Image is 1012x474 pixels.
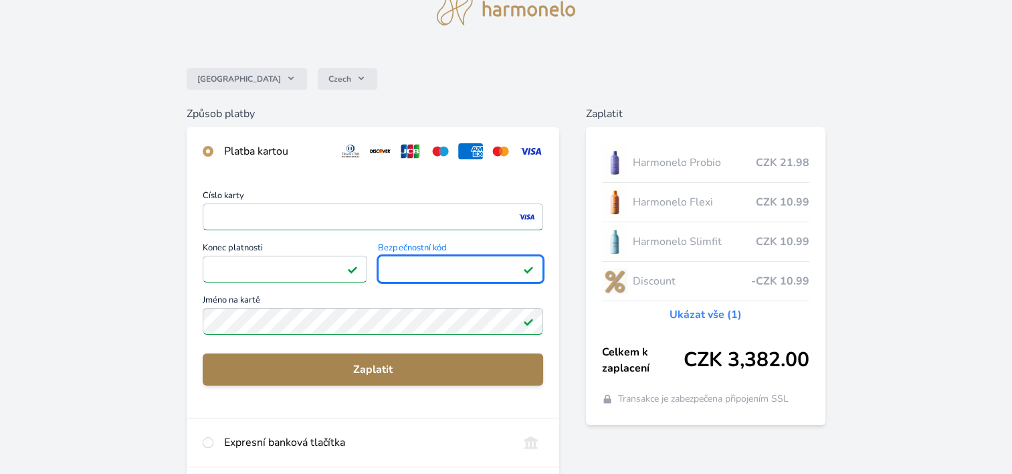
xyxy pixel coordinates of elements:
[203,296,543,308] span: Jméno na kartě
[518,211,536,223] img: visa
[602,146,627,179] img: CLEAN_PROBIO_se_stinem_x-lo.jpg
[670,307,742,323] a: Ukázat vše (1)
[518,143,543,159] img: visa.svg
[213,362,532,378] span: Zaplatit
[318,68,377,90] button: Czech
[602,185,627,219] img: CLEAN_FLEXI_se_stinem_x-hi_(1)-lo.jpg
[684,348,809,372] span: CZK 3,382.00
[523,264,534,274] img: Platné pole
[209,260,362,279] iframe: Iframe pro datum vypršení platnosti
[523,316,534,327] img: Platné pole
[187,106,559,122] h6: Způsob platby
[756,194,809,210] span: CZK 10.99
[756,155,809,171] span: CZK 21.98
[209,208,537,226] iframe: Iframe pro číslo karty
[633,273,751,289] span: Discount
[633,194,756,210] span: Harmonelo Flexi
[586,106,825,122] h6: Zaplatit
[224,434,508,451] div: Expresní banková tlačítka
[518,434,543,451] img: onlineBanking_CZ.svg
[602,225,627,258] img: SLIMFIT_se_stinem_x-lo.jpg
[618,392,789,406] span: Transakce je zabezpečena připojením SSL
[488,143,513,159] img: mc.svg
[338,143,363,159] img: diners.svg
[224,143,328,159] div: Platba kartou
[197,74,281,84] span: [GEOGRAPHIC_DATA]
[347,264,358,274] img: Platné pole
[203,308,543,335] input: Jméno na kartěPlatné pole
[328,74,351,84] span: Czech
[398,143,423,159] img: jcb.svg
[368,143,393,159] img: discover.svg
[384,260,537,279] iframe: Iframe pro bezpečnostní kód
[751,273,809,289] span: -CZK 10.99
[203,353,543,386] button: Zaplatit
[633,234,756,250] span: Harmonelo Slimfit
[203,191,543,204] span: Číslo karty
[756,234,809,250] span: CZK 10.99
[428,143,453,159] img: maestro.svg
[378,244,543,256] span: Bezpečnostní kód
[187,68,307,90] button: [GEOGRAPHIC_DATA]
[203,244,368,256] span: Konec platnosti
[458,143,483,159] img: amex.svg
[602,344,684,376] span: Celkem k zaplacení
[633,155,756,171] span: Harmonelo Probio
[602,264,627,298] img: discount-lo.png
